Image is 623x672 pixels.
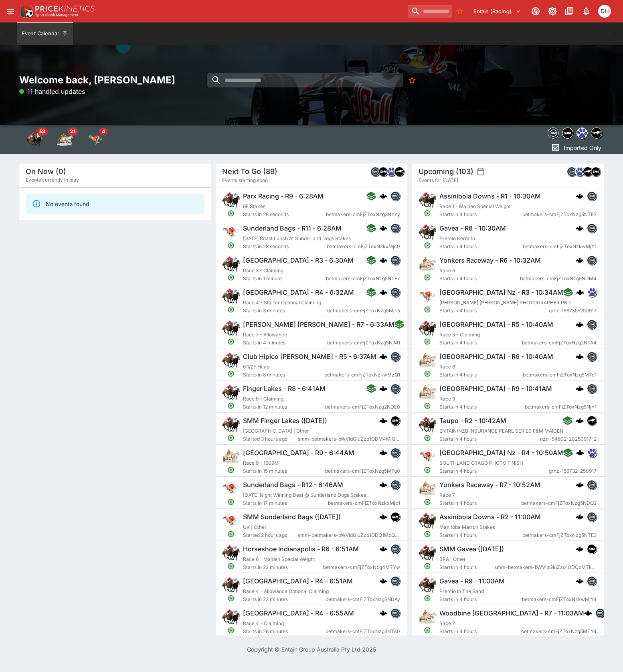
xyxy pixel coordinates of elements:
[583,167,592,176] img: nztr.png
[576,385,584,393] div: cerberus
[576,192,584,200] div: cerberus
[545,4,560,18] button: Toggle light/dark mode
[390,480,400,490] div: betmakers
[523,371,597,379] span: betmakers-cmFjZToxNzg5MTc1
[222,255,240,273] img: horse_racing.png
[548,128,558,138] img: betmakers.png
[439,513,541,521] h6: Assiniboia Downs - R2 - 11:00AM
[243,211,326,219] span: Starts in 28 seconds
[439,609,584,617] h6: Woodbine [GEOGRAPHIC_DATA] - R7 - 11:03AM
[391,609,400,617] img: betmakers.png
[243,385,326,393] h6: Finger Lakes - R8 - 6:41AM
[419,176,458,184] span: Events for [DATE]
[243,332,287,338] span: Race 7 - Allowance
[419,191,436,209] img: horse_racing.png
[379,545,387,553] img: logo-cerberus.svg
[439,243,523,251] span: Starts in 4 hours
[439,396,455,402] span: Race 9
[378,167,388,176] div: samemeetingmulti
[598,5,611,18] div: Daniel Hooper
[390,416,400,425] div: samemeetingmulti
[419,287,436,305] img: greyhound_racing.png
[439,267,455,273] span: Race 6
[325,403,400,411] span: betmakers-cmFjZToxNzg2NDE0
[391,544,400,553] img: betmakers.png
[453,5,466,18] button: No Bookmarks
[587,287,597,297] div: grnz
[19,74,211,86] h2: Welcome back, [PERSON_NAME]
[576,320,584,328] div: cerberus
[439,352,553,361] h6: [GEOGRAPHIC_DATA] - R6 - 10:40AM
[469,5,526,18] button: Select Tenant
[439,481,540,489] h6: Yonkers Raceway - R7 - 10:52AM
[520,275,597,283] span: betmakers-cmFjZToxNzg5NDM4
[439,545,504,553] h6: SMM Gavea ([DATE])
[587,480,597,490] div: betmakers
[243,435,298,443] span: Started 3 hours ago
[588,288,597,297] img: grnz.png
[328,499,400,507] span: betmakers-cmFjZToxNzkxMjc1
[222,480,240,498] img: greyhound_racing.png
[419,223,436,241] img: horse_racing.png
[243,235,351,241] span: [DATE] Roast Lunch At Sunderland Dogs Stakes
[521,627,597,636] span: betmakers-cmFjZToxNzg5MTY4
[577,128,587,138] img: grnz.png
[243,224,342,233] h6: Sunderland Bags - R11 - 6:28AM
[243,352,376,361] h6: Club Hipico [PERSON_NAME] - R5 - 6:37AM
[391,224,400,233] img: betmakers.png
[243,513,341,521] h6: SMM Sunderland Bags ([DATE])
[326,595,400,603] span: betmakers-cmFjZToxNzg5NDAy
[439,499,521,507] span: Starts in 4 hours
[405,73,419,87] button: No Bookmarks
[243,192,324,200] h6: Parx Racing - R9 - 6:28AM
[587,191,597,201] div: betmakers
[371,167,380,176] img: betmakers.png
[227,306,235,313] svg: Open
[583,167,593,176] div: nztr
[439,577,505,585] h6: Gavea - R9 - 11:00AM
[439,435,540,443] span: Starts in 4 hours
[227,434,235,441] svg: Open
[522,211,597,219] span: betmakers-cmFjZToxNzg5NTE2
[17,22,73,45] button: Event Calendar
[298,435,400,443] span: smm-betmakers-bWVldGluZzo1ODM4MjQ1NDc2MDI0OTg0MzY
[19,125,111,154] div: Event type filters
[588,448,597,457] img: grnz.png
[419,544,436,562] img: horse_racing.png
[439,256,541,265] h6: Yonkers Raceway - R6 - 10:32AM
[87,132,103,148] div: Greyhound Racing
[379,449,387,457] img: logo-cerberus.svg
[591,167,600,176] img: samemeetingmulti.png
[424,498,431,506] svg: Open
[587,223,597,233] div: betmakers
[390,223,400,233] div: betmakers
[439,339,522,347] span: Starts in 4 hours
[243,481,343,489] h6: Sunderland Bags - R12 - 6:46AM
[562,4,576,18] button: Documentation
[35,13,79,17] img: Sportsbook Management
[419,512,436,530] img: horse_racing.png
[408,5,452,18] input: search
[587,480,596,489] img: betmakers.png
[576,352,584,360] div: cerberus
[562,128,573,139] div: samemeetingmulti
[243,449,354,457] h6: [GEOGRAPHIC_DATA] - R9 - 6:44AM
[227,402,235,409] svg: Open
[379,449,387,457] div: cerberus
[222,287,240,305] img: horse_racing.png
[379,256,387,264] div: cerberus
[222,416,240,433] img: horse_racing.png
[587,352,596,361] img: betmakers.png
[390,287,400,297] div: betmakers
[587,192,596,200] img: betmakers.png
[386,167,396,176] div: grnz
[327,307,400,315] span: betmakers-cmFjZToxNzg5Mjc5
[379,577,387,585] img: logo-cerberus.svg
[523,243,597,251] span: betmakers-cmFjZToxNzkwMjY1
[243,577,353,585] h6: [GEOGRAPHIC_DATA] - R4 - 6:51AM
[379,224,387,232] img: logo-cerberus.svg
[390,255,400,265] div: betmakers
[379,192,387,200] div: cerberus
[243,492,366,498] span: [DATE] Night Winning Deal @ Sunderland Dogs Stakes
[576,224,584,232] div: cerberus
